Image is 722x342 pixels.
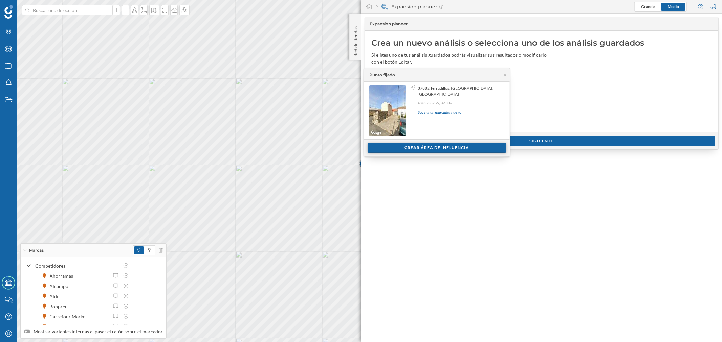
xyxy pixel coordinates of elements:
div: Aldi [50,293,62,300]
span: 37882 Terradillos, [GEOGRAPHIC_DATA], [GEOGRAPHIC_DATA] [418,85,500,97]
span: Marcas [29,247,44,253]
div: Alcampo [50,283,72,290]
div: Ahorramas [50,272,77,279]
a: Sugerir un marcador nuevo [418,109,461,115]
p: Red de tiendas [352,24,359,57]
img: Marker [359,157,368,171]
div: Bonpreu [50,303,71,310]
div: Competidores [35,262,119,269]
div: Punto fijado [369,72,395,78]
span: Expansion planner [370,21,408,27]
div: Crea un nuevo análisis o selecciona uno de los análisis guardados [372,38,712,48]
span: Soporte [14,5,38,11]
span: Grande [641,4,655,9]
img: Geoblink Logo [4,5,13,19]
div: Si eliges uno de tus análisis guardados podrás visualizar sus resultados o modificarlo con el bot... [372,52,548,65]
p: Elige una de las opciones: [372,79,712,84]
span: Medio [668,4,679,9]
img: streetview [369,85,406,136]
p: 40,837852, -5,541386 [418,101,501,105]
div: Coaliment [50,323,75,330]
div: Carrefour Market [50,313,91,320]
div: Expansion planner [376,3,443,10]
label: Mostrar variables internas al pasar el ratón sobre el marcador [24,328,163,335]
img: search-areas.svg [381,3,388,10]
